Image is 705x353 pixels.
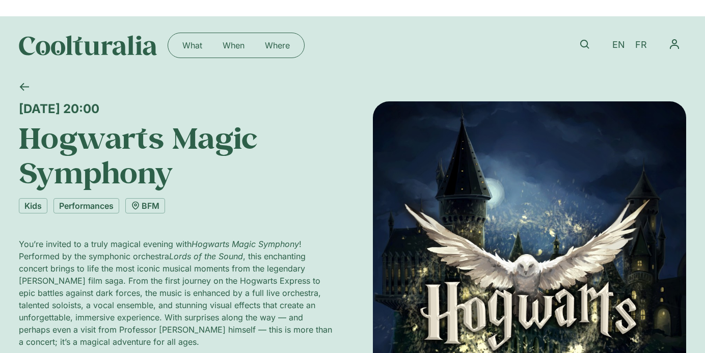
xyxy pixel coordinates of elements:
span: FR [635,40,647,50]
nav: Menu [172,37,300,53]
a: Kids [19,198,47,213]
a: What [172,37,212,53]
h1: Hogwarts Magic Symphony [19,120,332,190]
a: EN [607,38,630,52]
nav: Menu [663,33,686,56]
a: When [212,37,255,53]
div: [DATE] 20:00 [19,101,332,116]
button: Menu Toggle [663,33,686,56]
p: You’re invited to a truly magical evening with ! Performed by the symphonic orchestra , this ench... [19,238,332,348]
a: BFM [125,198,165,213]
a: FR [630,38,652,52]
span: EN [612,40,625,50]
a: Performances [53,198,119,213]
em: Lords of the Sound [169,251,243,261]
em: Hogwarts Magic Symphony [192,239,299,249]
a: Where [255,37,300,53]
